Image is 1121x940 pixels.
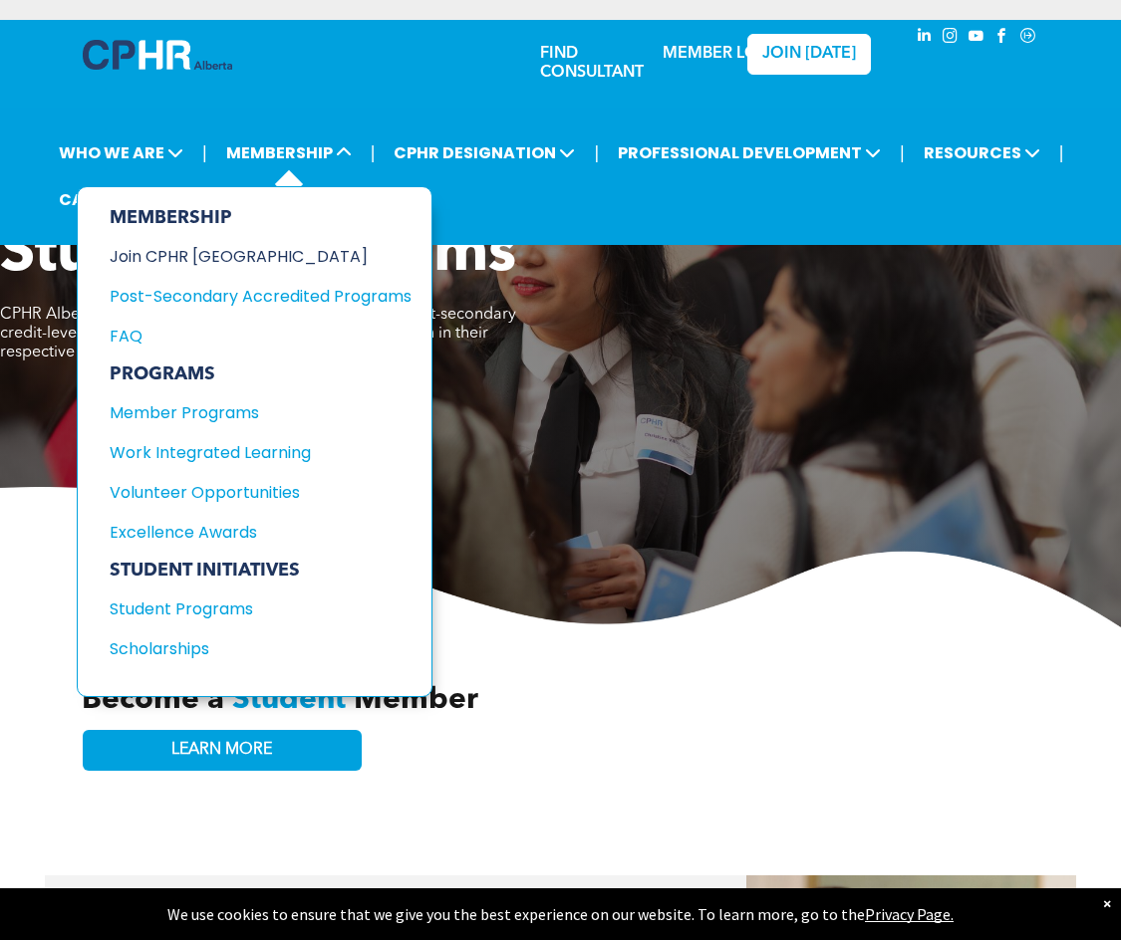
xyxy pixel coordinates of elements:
[110,363,412,385] div: PROGRAMS
[747,34,872,75] a: JOIN [DATE]
[371,132,376,173] li: |
[110,480,412,505] a: Volunteer Opportunities
[594,132,599,173] li: |
[110,400,382,425] div: Member Programs
[171,741,272,760] span: LEARN MORE
[966,25,987,52] a: youtube
[110,480,382,505] div: Volunteer Opportunities
[232,685,346,715] span: Student
[110,284,382,309] div: Post-Secondary Accredited Programs
[202,132,207,173] li: |
[110,207,412,229] div: MEMBERSHIP
[918,134,1046,171] span: RESOURCES
[940,25,962,52] a: instagram
[83,730,362,771] a: LEARN MORE
[110,324,412,349] a: FAQ
[354,685,478,715] span: Member
[1059,132,1064,173] li: |
[220,134,358,171] span: MEMBERSHIP
[110,284,412,309] a: Post-Secondary Accredited Programs
[110,520,412,545] a: Excellence Awards
[110,596,382,621] div: Student Programs
[900,132,905,173] li: |
[110,636,382,661] div: Scholarships
[53,134,189,171] span: WHO WE ARE
[991,25,1013,52] a: facebook
[110,520,382,545] div: Excellence Awards
[110,244,412,269] a: Join CPHR [GEOGRAPHIC_DATA]
[110,440,412,465] a: Work Integrated Learning
[110,440,382,465] div: Work Integrated Learning
[110,636,412,661] a: Scholarships
[663,46,787,62] a: MEMBER LOGIN
[110,400,412,425] a: Member Programs
[762,45,856,64] span: JOIN [DATE]
[110,596,412,621] a: Student Programs
[53,181,197,218] a: CAREER CENTRE
[83,40,232,70] img: A blue and white logo for cp alberta
[1103,893,1111,913] div: Dismiss notification
[82,685,224,715] span: Become a
[914,25,936,52] a: linkedin
[110,324,382,349] div: FAQ
[110,244,382,269] div: Join CPHR [GEOGRAPHIC_DATA]
[540,46,644,81] a: FIND CONSULTANT
[388,134,581,171] span: CPHR DESIGNATION
[1017,25,1039,52] a: Social network
[612,134,887,171] span: PROFESSIONAL DEVELOPMENT
[865,904,954,924] a: Privacy Page.
[110,560,412,582] div: STUDENT INITIATIVES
